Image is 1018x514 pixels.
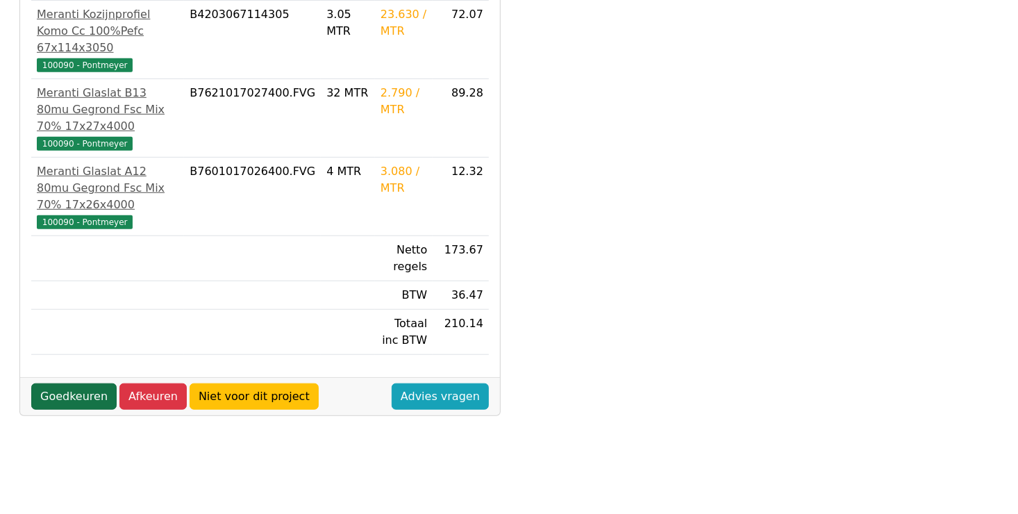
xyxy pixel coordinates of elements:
div: Meranti Glaslat B13 80mu Gegrond Fsc Mix 70% 17x27x4000 [37,85,178,135]
td: Totaal inc BTW [375,310,433,355]
td: 12.32 [433,158,489,236]
a: Advies vragen [392,383,489,410]
div: Meranti Glaslat A12 80mu Gegrond Fsc Mix 70% 17x26x4000 [37,163,178,213]
a: Afkeuren [119,383,187,410]
a: Meranti Glaslat A12 80mu Gegrond Fsc Mix 70% 17x26x4000100090 - Pontmeyer [37,163,178,230]
div: 3.05 MTR [326,6,369,40]
div: 2.790 / MTR [381,85,427,118]
td: Netto regels [375,236,433,281]
a: Meranti Kozijnprofiel Komo Cc 100%Pefc 67x114x3050100090 - Pontmeyer [37,6,178,73]
span: 100090 - Pontmeyer [37,137,133,151]
td: B7601017026400.FVG [184,158,321,236]
div: 4 MTR [326,163,369,180]
div: Meranti Kozijnprofiel Komo Cc 100%Pefc 67x114x3050 [37,6,178,56]
td: BTW [375,281,433,310]
span: 100090 - Pontmeyer [37,215,133,229]
td: 210.14 [433,310,489,355]
a: Niet voor dit project [190,383,319,410]
td: B7621017027400.FVG [184,79,321,158]
a: Goedkeuren [31,383,117,410]
span: 100090 - Pontmeyer [37,58,133,72]
td: 36.47 [433,281,489,310]
td: 72.07 [433,1,489,79]
td: B4203067114305 [184,1,321,79]
div: 32 MTR [326,85,369,101]
td: 89.28 [433,79,489,158]
div: 3.080 / MTR [381,163,427,197]
div: 23.630 / MTR [381,6,427,40]
td: 173.67 [433,236,489,281]
a: Meranti Glaslat B13 80mu Gegrond Fsc Mix 70% 17x27x4000100090 - Pontmeyer [37,85,178,151]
